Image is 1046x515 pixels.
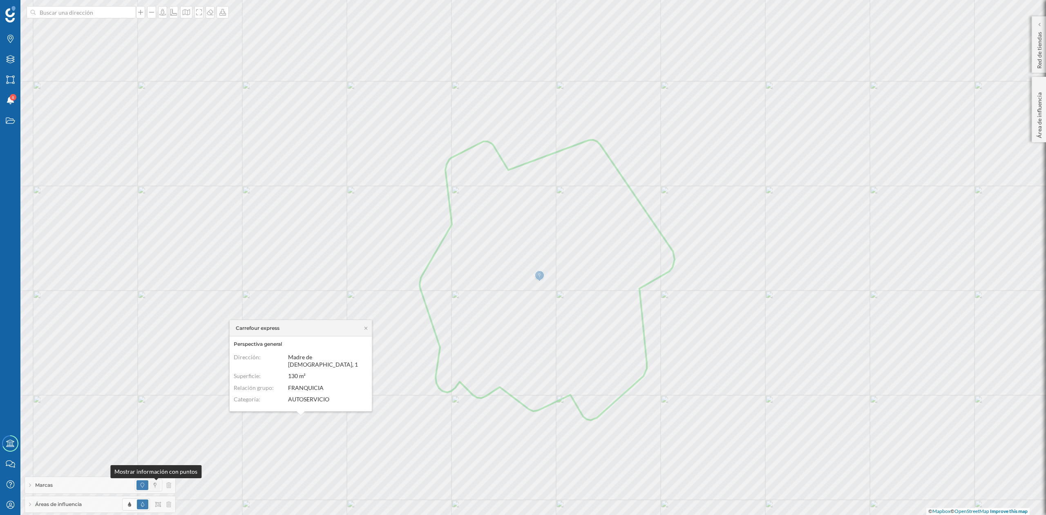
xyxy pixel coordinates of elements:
div: © © [926,508,1030,515]
div: Mostrar información con puntos [110,465,201,478]
span: Categoría: [234,396,260,403]
span: Áreas de influencia [35,501,82,508]
span: Soporte [16,6,45,13]
span: Madre de [DEMOGRAPHIC_DATA], 1 [288,354,358,368]
p: Red de tiendas [1035,29,1044,69]
p: Área de influencia [1035,89,1044,138]
span: Carrefour express [236,325,279,332]
span: AUTOSERVICIO [288,396,329,403]
span: Dirección: [234,354,261,360]
span: 8 [12,93,14,101]
h6: Perspectiva general [234,340,368,348]
span: Relación grupo: [234,384,274,391]
a: OpenStreetMap [954,508,989,514]
span: FRANQUICIA [288,384,324,391]
a: Improve this map [990,508,1028,514]
span: 130 m² [288,372,306,379]
span: Marcas [35,481,53,489]
span: Superficie: [234,372,261,379]
a: Mapbox [932,508,950,514]
img: Geoblink Logo [5,6,16,22]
